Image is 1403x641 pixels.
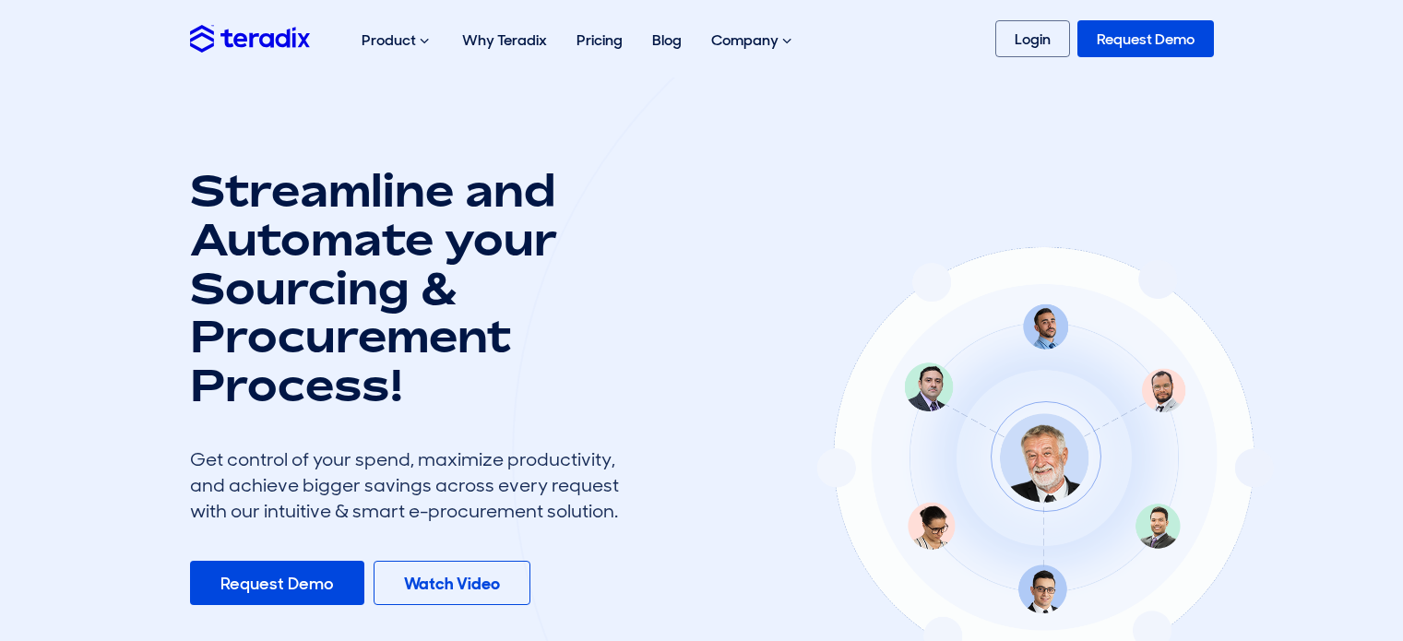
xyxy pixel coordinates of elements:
[1077,20,1214,57] a: Request Demo
[347,11,447,70] div: Product
[190,446,633,524] div: Get control of your spend, maximize productivity, and achieve bigger savings across every request...
[190,25,310,52] img: Teradix logo
[637,11,696,69] a: Blog
[374,561,530,605] a: Watch Video
[190,561,364,605] a: Request Demo
[696,11,810,70] div: Company
[190,166,633,410] h1: Streamline and Automate your Sourcing & Procurement Process!
[447,11,562,69] a: Why Teradix
[562,11,637,69] a: Pricing
[404,573,500,595] b: Watch Video
[995,20,1070,57] a: Login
